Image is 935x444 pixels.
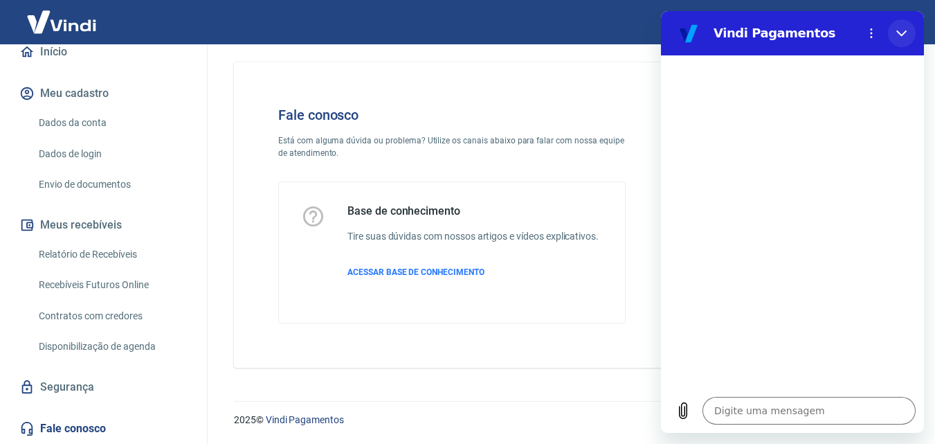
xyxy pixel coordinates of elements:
[33,302,190,330] a: Contratos com credores
[33,109,190,137] a: Dados da conta
[33,140,190,168] a: Dados de login
[234,413,902,427] p: 2025 ©
[17,210,190,240] button: Meus recebíveis
[266,414,344,425] a: Vindi Pagamentos
[278,107,626,123] h4: Fale conosco
[661,11,924,433] iframe: Janela de mensagens
[17,372,190,402] a: Segurança
[33,332,190,361] a: Disponibilização de agenda
[347,229,599,244] h6: Tire suas dúvidas com nossos artigos e vídeos explicativos.
[278,134,626,159] p: Está com alguma dúvida ou problema? Utilize os canais abaixo para falar com nossa equipe de atend...
[17,37,190,67] a: Início
[659,85,869,269] img: Fale conosco
[347,266,599,278] a: ACESSAR BASE DE CONHECIMENTO
[347,267,484,277] span: ACESSAR BASE DE CONHECIMENTO
[33,240,190,269] a: Relatório de Recebíveis
[17,78,190,109] button: Meu cadastro
[33,271,190,299] a: Recebíveis Futuros Online
[869,10,918,35] button: Sair
[33,170,190,199] a: Envio de documentos
[17,1,107,43] img: Vindi
[17,414,190,444] a: Fale conosco
[347,204,599,218] h5: Base de conhecimento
